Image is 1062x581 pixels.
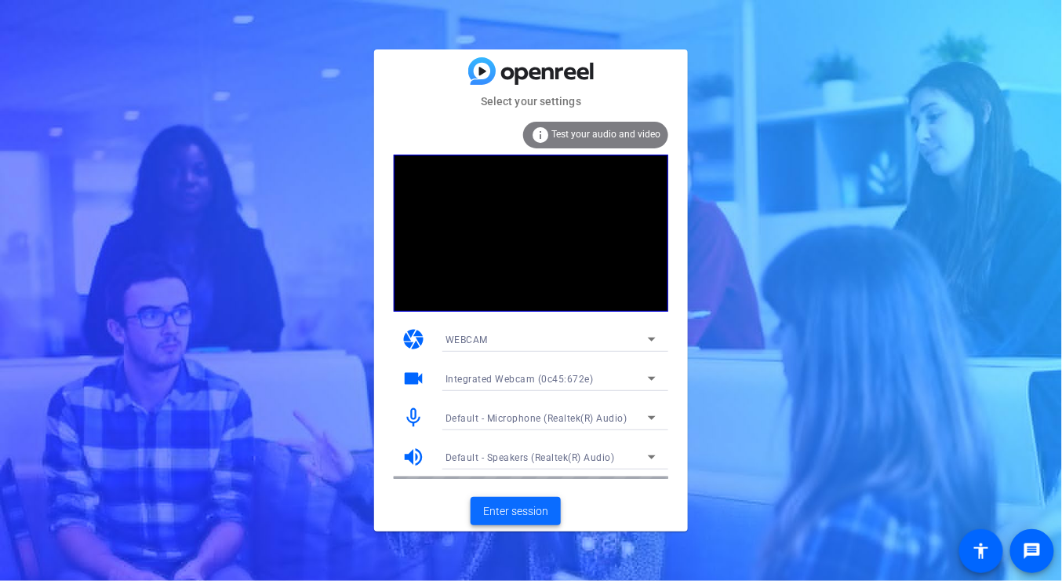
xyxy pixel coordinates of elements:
[468,57,594,85] img: blue-gradient.svg
[402,367,425,390] mat-icon: videocam
[402,406,425,429] mat-icon: mic_none
[551,129,660,140] span: Test your audio and video
[972,542,991,561] mat-icon: accessibility
[402,445,425,469] mat-icon: volume_up
[1023,542,1042,561] mat-icon: message
[446,374,594,385] span: Integrated Webcam (0c45:672e)
[446,413,627,424] span: Default - Microphone (Realtek(R) Audio)
[402,327,425,351] mat-icon: camera
[531,126,550,144] mat-icon: info
[446,452,615,463] span: Default - Speakers (Realtek(R) Audio)
[483,503,548,520] span: Enter session
[446,334,488,345] span: WEBCAM
[374,93,688,110] mat-card-subtitle: Select your settings
[471,497,561,525] button: Enter session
